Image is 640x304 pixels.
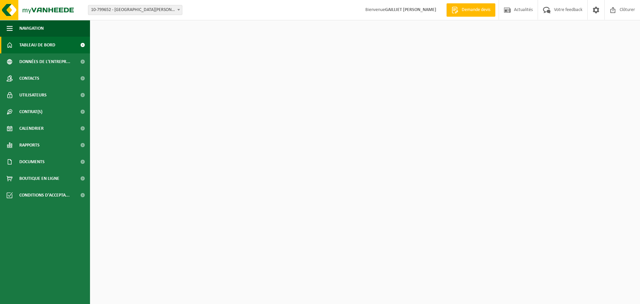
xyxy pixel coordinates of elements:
span: 10-799652 - GAILLIET JULIEN - PLAINEVAUX [88,5,182,15]
span: Tableau de bord [19,37,55,53]
span: Demande devis [460,7,492,13]
span: Utilisateurs [19,87,47,103]
span: Documents [19,154,45,170]
span: Contacts [19,70,39,87]
span: Rapports [19,137,40,154]
span: Boutique en ligne [19,170,59,187]
span: Navigation [19,20,44,37]
span: Données de l'entrepr... [19,53,70,70]
span: Conditions d'accepta... [19,187,70,204]
span: Contrat(s) [19,103,42,120]
span: Calendrier [19,120,44,137]
a: Demande devis [446,3,495,17]
strong: GAILLIET [PERSON_NAME] [385,7,436,12]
